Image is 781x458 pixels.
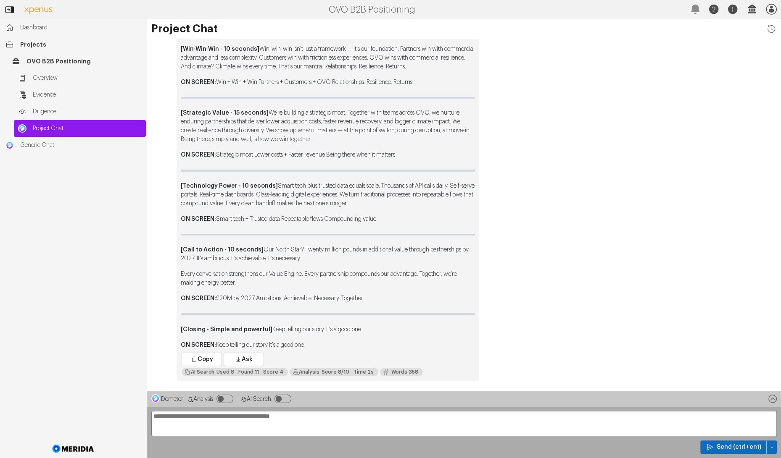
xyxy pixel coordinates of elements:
[1,19,146,36] a: Dashboard
[181,110,269,116] strong: [Strategic Value - 15 seconds]
[8,53,146,70] a: OVO B2B Positioning
[18,124,26,133] img: Project Chat
[247,396,271,402] span: AI Search
[241,396,247,402] svg: AI Search
[5,141,14,149] img: Generic Chat
[181,327,272,332] strong: [Closing - Simple and powerful]
[181,247,264,253] strong: [Call to Action - 10 seconds]
[14,120,146,137] a: Project ChatProject Chat
[19,2,58,17] img: Customer Logo
[14,86,146,103] a: Evidence
[181,341,475,350] p: Keep telling our story It's a good one
[182,353,222,366] button: Copy
[20,24,142,32] span: Dashboard
[187,396,193,402] svg: Analysis
[181,151,475,160] p: Strategic moat Lower costs + Faster revenue Being there when it matters
[767,440,777,454] button: Send (ctrl+ent)
[33,74,142,82] span: Overview
[14,103,146,120] a: Diligence
[700,440,767,454] button: Send (ctrl+ent)
[181,325,475,334] p: Keep telling our story. It's a good one.
[290,368,378,376] div: I aimed to directly answer the user's requests, from initial positioning paper creation to video ...
[181,342,216,348] strong: ON SCREEN:
[181,182,475,208] p: Smart tech plus trusted data equals scale. Thousands of API calls daily. Self-serve portals. Real...
[181,296,216,301] strong: ON SCREEN:
[181,246,475,263] p: Our North Star? Twenty million pounds in additional value through partnerships by 2027. It's ambi...
[181,215,475,224] p: Smart tech + Trusted data Repeatable flows Compounding value
[181,46,259,52] strong: [Win-Win-Win - 10 seconds]
[151,24,777,34] h1: Project Chat
[181,152,216,158] strong: ON SCREEN:
[181,78,475,87] p: Win + Win + Win Partners + Customers + OVO Relationships. Resilience. Returns.
[242,355,253,364] span: Ask
[198,355,213,364] span: Copy
[33,91,142,99] span: Evidence
[1,137,146,154] a: Generic ChatGeneric Chat
[224,353,264,366] button: Ask
[20,40,142,49] span: Projects
[181,45,475,71] p: Win-win-win isn't just a framework — it's our foundation. Partners win with commercial advantage ...
[181,216,216,222] strong: ON SCREEN:
[181,109,475,144] p: We're building a strategic moat. Together with teams across OVO, we nurture enduring partnerships...
[181,183,278,189] strong: [Technology Power - 10 seconds]
[181,270,475,288] p: Every conversation strengthens our Value Engine. Every partnership compounds our advantage. Toget...
[33,107,142,116] span: Diligence
[181,79,216,85] strong: ON SCREEN:
[1,36,146,53] a: Projects
[20,141,142,149] span: Generic Chat
[181,294,475,303] p: £20M by 2027 Ambitious. Achievable. Necessary. Together
[151,394,160,403] img: Demeter
[26,57,142,65] span: OVO B2B Positioning
[717,443,761,451] span: Send (ctrl+ent)
[33,124,142,133] span: Project Chat
[161,396,183,402] span: Demeter
[193,396,213,402] span: Analysis
[14,70,146,86] a: Overview
[51,440,96,458] img: Meridia Logo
